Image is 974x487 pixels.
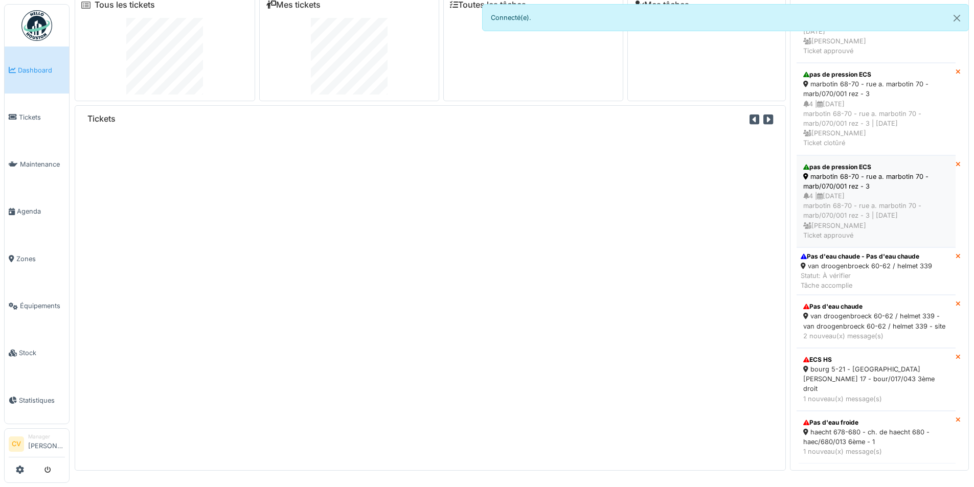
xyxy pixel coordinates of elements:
div: 1 nouveau(x) message(s) [803,394,949,404]
a: Pas d'eau froide haecht 678-680 - ch. de haecht 680 - haec/680/013 6ème - 1 1 nouveau(x) message(s) [797,411,956,464]
div: marbotin 68-70 - rue a. marbotin 70 - marb/070/001 rez - 3 [803,172,949,191]
div: ECS HS [803,355,949,364]
div: 4 | [DATE] haecht 636-638 - haecht 636-638 - site | [DATE] [PERSON_NAME] Ticket approuvé [803,7,949,56]
div: pas de pression ECS [803,163,949,172]
div: 1 nouveau(x) message(s) [803,447,949,456]
div: Pas d'eau chaude [803,302,949,311]
h6: Tickets [87,114,116,124]
li: CV [9,436,24,452]
div: bourg 5-21 - [GEOGRAPHIC_DATA][PERSON_NAME] 17 - bour/017/043 3ème droit [803,364,949,394]
a: Stock [5,330,69,377]
div: 4 | [DATE] marbotin 68-70 - rue a. marbotin 70 - marb/070/001 rez - 3 | [DATE] [PERSON_NAME] Tick... [803,191,949,240]
a: Zones [5,235,69,282]
div: marbotin 68-70 - rue a. marbotin 70 - marb/070/001 rez - 3 [803,79,949,99]
a: Pas d'eau chaude van droogenbroeck 60-62 / helmet 339 - van droogenbroeck 60-62 / helmet 339 - si... [797,295,956,348]
a: Statistiques [5,377,69,424]
span: Zones [16,254,65,264]
span: Stock [19,348,65,358]
a: Tickets [5,94,69,141]
div: van droogenbroeck 60-62 / helmet 339 - van droogenbroeck 60-62 / helmet 339 - site [803,311,949,331]
li: [PERSON_NAME] [28,433,65,455]
span: Agenda [17,206,65,216]
div: Statut: À vérifier Tâche accomplie [801,271,932,290]
div: 2 nouveau(x) message(s) [803,331,949,341]
div: Connecté(e). [482,4,969,31]
a: Équipements [5,282,69,329]
span: Maintenance [20,159,65,169]
img: Badge_color-CXgf-gQk.svg [21,10,52,41]
span: Statistiques [19,396,65,405]
a: pas de pression ECS marbotin 68-70 - rue a. marbotin 70 - marb/070/001 rez - 3 4 |[DATE]marbotin ... [797,63,956,155]
span: Équipements [20,301,65,311]
a: Agenda [5,188,69,235]
span: Dashboard [18,65,65,75]
a: Maintenance [5,141,69,188]
div: van droogenbroeck 60-62 / helmet 339 [801,261,932,271]
div: Manager [28,433,65,440]
div: 4 | [DATE] marbotin 68-70 - rue a. marbotin 70 - marb/070/001 rez - 3 | [DATE] [PERSON_NAME] Tick... [803,99,949,148]
div: haecht 678-680 - ch. de haecht 680 - haec/680/013 6ème - 1 [803,427,949,447]
span: Tickets [19,112,65,122]
a: Dashboard [5,47,69,94]
a: pas de pression ECS marbotin 68-70 - rue a. marbotin 70 - marb/070/001 rez - 3 4 |[DATE]marbotin ... [797,155,956,247]
div: Pas d'eau chaude - Pas d'eau chaude [801,252,932,261]
div: Pas d'eau froide [803,418,949,427]
button: Close [945,5,968,32]
a: CV Manager[PERSON_NAME] [9,433,65,457]
a: ECS HS bourg 5-21 - [GEOGRAPHIC_DATA][PERSON_NAME] 17 - bour/017/043 3ème droit 1 nouveau(x) mess... [797,348,956,411]
a: Pas d'eau chaude - Pas d'eau chaude van droogenbroeck 60-62 / helmet 339 Statut: À vérifierTâche ... [797,247,956,295]
div: pas de pression ECS [803,70,949,79]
